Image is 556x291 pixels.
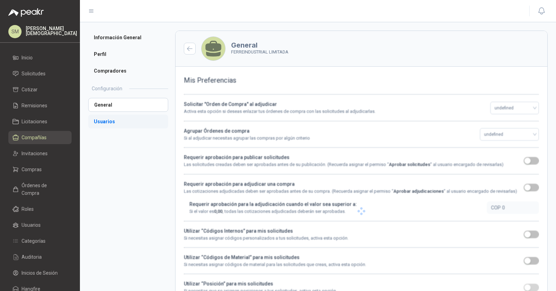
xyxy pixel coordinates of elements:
[22,166,42,173] span: Compras
[22,134,47,141] span: Compañías
[22,205,34,213] span: Roles
[231,42,288,49] h3: General
[22,221,41,229] span: Usuarios
[22,150,48,157] span: Invitaciones
[88,115,168,128] a: Usuarios
[8,25,22,38] div: SM
[22,182,65,197] span: Órdenes de Compra
[8,67,72,80] a: Solicitudes
[8,51,72,64] a: Inicio
[22,102,47,109] span: Remisiones
[8,147,72,160] a: Invitaciones
[8,202,72,216] a: Roles
[92,85,122,92] h2: Configuración
[8,83,72,96] a: Cotizar
[22,54,33,61] span: Inicio
[88,64,168,78] a: Compradores
[8,218,72,232] a: Usuarios
[8,250,72,264] a: Auditoria
[231,49,288,56] p: FERREINDUSTRIAL LIMITADA
[8,179,72,200] a: Órdenes de Compra
[8,234,72,248] a: Categorías
[8,163,72,176] a: Compras
[22,269,58,277] span: Inicios de Sesión
[8,266,72,280] a: Inicios de Sesión
[22,237,46,245] span: Categorías
[8,99,72,112] a: Remisiones
[88,31,168,44] a: Información General
[8,8,44,17] img: Logo peakr
[22,118,47,125] span: Licitaciones
[22,86,38,93] span: Cotizar
[8,115,72,128] a: Licitaciones
[22,70,46,77] span: Solicitudes
[26,26,77,36] p: [PERSON_NAME] [DEMOGRAPHIC_DATA]
[88,98,168,112] a: General
[88,47,168,61] a: Perfil
[22,253,42,261] span: Auditoria
[8,131,72,144] a: Compañías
